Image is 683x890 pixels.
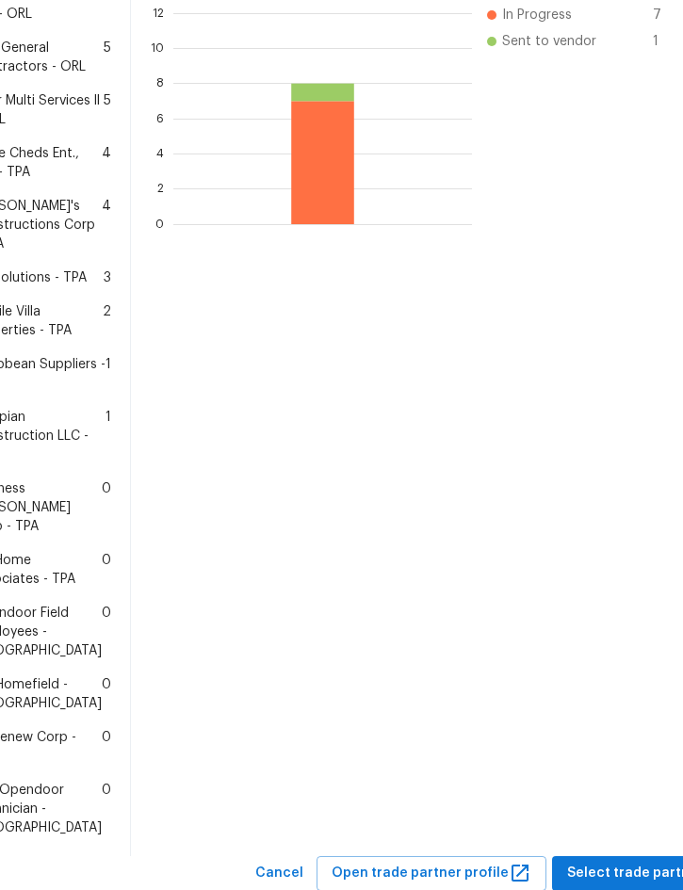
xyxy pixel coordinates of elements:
span: 0 [102,728,111,766]
text: 2 [157,183,164,194]
span: 0 [102,551,111,589]
text: 6 [156,112,164,123]
span: 2 [103,302,111,340]
span: 1 [106,408,111,464]
span: Sent to vendor [502,32,596,51]
text: 0 [155,218,164,229]
span: 5 [104,39,111,76]
span: Open trade partner profile [332,862,531,885]
span: 4 [102,197,111,253]
span: 5 [104,91,111,129]
text: 10 [151,42,164,54]
span: Cancel [255,862,303,885]
span: 3 [104,268,111,287]
span: 4 [102,144,111,182]
span: 0 [102,781,111,837]
text: 8 [156,77,164,89]
text: 12 [153,7,164,18]
span: 1 [653,32,683,51]
span: 0 [102,479,111,536]
span: 0 [102,604,111,660]
span: 1 [106,355,111,393]
span: 0 [102,675,111,713]
text: 4 [156,148,164,159]
span: 7 [653,6,683,24]
span: In Progress [502,6,572,24]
